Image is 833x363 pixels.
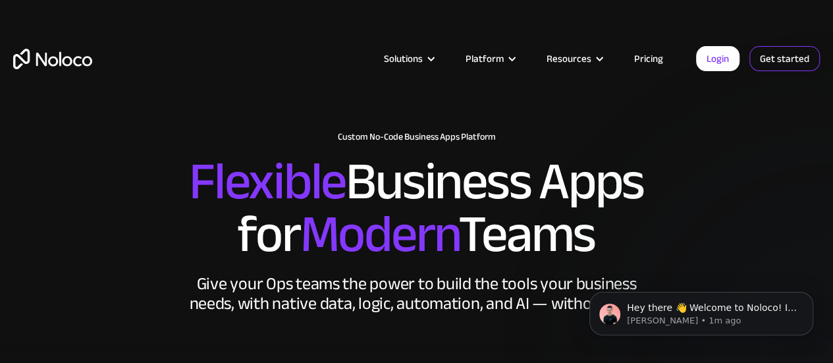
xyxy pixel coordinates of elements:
[13,49,92,69] a: home
[449,50,530,67] div: Platform
[547,50,591,67] div: Resources
[749,46,820,71] a: Get started
[367,50,449,67] div: Solutions
[618,50,680,67] a: Pricing
[13,132,820,142] h1: Custom No-Code Business Apps Platform
[186,274,647,314] div: Give your Ops teams the power to build the tools your business needs, with native data, logic, au...
[696,46,739,71] a: Login
[189,132,346,231] span: Flexible
[300,185,458,283] span: Modern
[570,264,833,356] iframe: Intercom notifications message
[466,50,504,67] div: Platform
[530,50,618,67] div: Resources
[13,155,820,261] h2: Business Apps for Teams
[384,50,423,67] div: Solutions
